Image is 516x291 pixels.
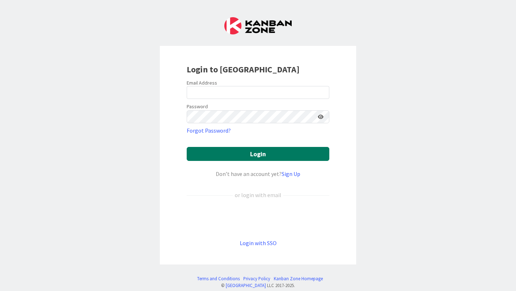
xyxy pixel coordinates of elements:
a: Forgot Password? [187,126,231,135]
img: Kanban Zone [224,17,292,34]
a: [GEOGRAPHIC_DATA] [226,282,266,288]
div: © LLC 2017- 2025 . [193,282,323,289]
div: Don’t have an account yet? [187,170,329,178]
a: Login with SSO [240,239,277,247]
b: Login to [GEOGRAPHIC_DATA] [187,64,300,75]
label: Email Address [187,80,217,86]
a: Privacy Policy [243,275,270,282]
a: Sign Up [282,170,300,177]
a: Terms and Conditions [197,275,240,282]
button: Login [187,147,329,161]
label: Password [187,103,208,110]
a: Kanban Zone Homepage [274,275,323,282]
div: or login with email [233,191,283,199]
iframe: Sign in with Google Button [183,211,333,227]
